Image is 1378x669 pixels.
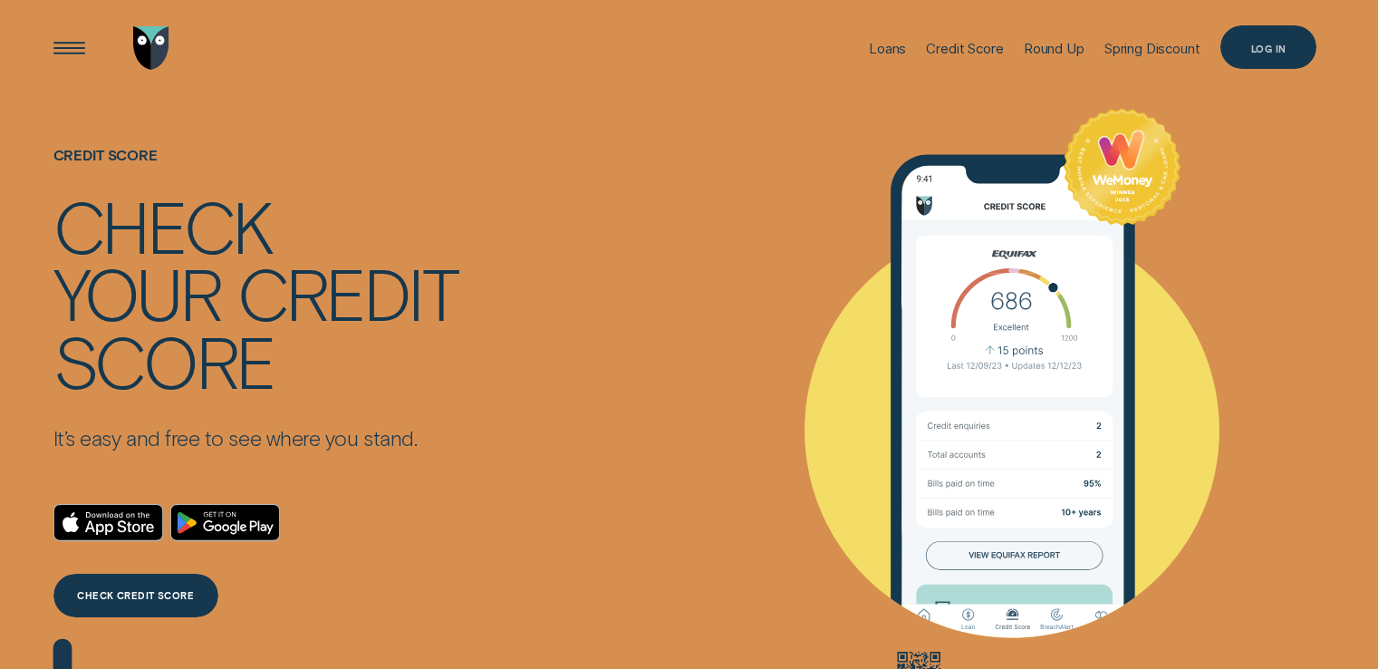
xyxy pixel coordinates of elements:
[237,258,457,325] div: credit
[53,191,272,258] div: Check
[1251,44,1286,52] div: Log in
[53,504,163,541] a: Download on the App Store
[53,147,457,191] h1: Credit Score
[53,574,218,617] a: CHECK CREDIT SCORE
[170,504,280,541] a: Android App on Google Play
[53,191,457,393] h4: Check your credit score
[1220,25,1317,69] button: Log in
[53,426,457,452] p: It’s easy and free to see where you stand.
[869,40,906,57] div: Loans
[926,40,1003,57] div: Credit Score
[1104,40,1200,57] div: Spring Discount
[47,26,91,70] button: Open Menu
[53,258,221,325] div: your
[53,326,275,393] div: score
[1024,40,1084,57] div: Round Up
[133,26,169,70] img: Wisr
